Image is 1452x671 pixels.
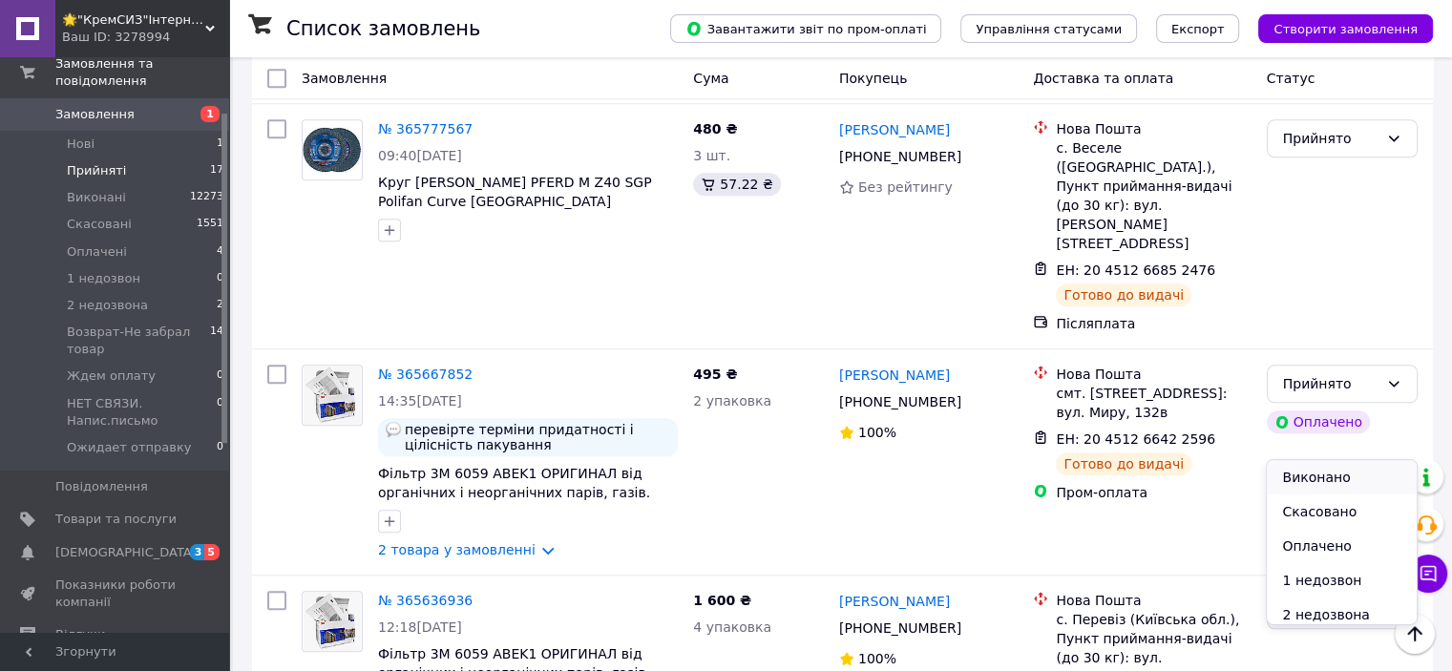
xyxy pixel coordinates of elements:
span: Товари та послуги [55,511,177,528]
span: Скасовані [67,216,132,233]
span: 1 [217,136,223,153]
span: ЕН: 20 4512 6685 2476 [1056,262,1215,278]
img: Фото товару [303,127,362,172]
span: Прийняті [67,162,126,179]
div: [PHONE_NUMBER] [835,615,965,641]
span: Статус [1267,71,1315,86]
span: Без рейтингу [858,179,953,195]
button: Експорт [1156,14,1240,43]
span: 0 [217,439,223,456]
div: Нова Пошта [1056,119,1251,138]
span: Нові [67,136,95,153]
a: № 365667852 [378,367,473,382]
span: Експорт [1171,22,1225,36]
div: Пром-оплата [1056,483,1251,502]
a: Фото товару [302,119,363,180]
button: Наверх [1395,614,1435,654]
div: Нова Пошта [1056,365,1251,384]
span: 3 [190,544,205,560]
li: 2 недозвона [1267,598,1416,632]
div: [PHONE_NUMBER] [835,143,965,170]
span: 3 шт. [693,148,730,163]
li: Скасовано [1267,494,1416,529]
span: 14 [210,324,223,358]
span: Ожидает отправку [67,439,192,456]
img: :speech_balloon: [386,422,401,437]
button: Створити замовлення [1258,14,1433,43]
span: 2 упаковка [693,393,771,409]
div: Оплачено [1267,410,1370,433]
span: Повідомлення [55,478,148,495]
span: 1 600 ₴ [693,593,751,608]
span: Відгуки [55,626,105,643]
div: Готово до видачі [1056,452,1191,475]
span: Покупець [839,71,907,86]
a: [PERSON_NAME] [839,592,950,611]
span: 1551 [197,216,223,233]
img: Фото товару [304,592,360,651]
span: Завантажити звіт по пром-оплаті [685,20,926,37]
div: Нова Пошта [1056,591,1251,610]
div: Ваш ID: 3278994 [62,29,229,46]
button: Чат з покупцем [1409,555,1447,593]
span: ЕН: 20 4512 6642 2596 [1056,431,1215,447]
a: [PERSON_NAME] [839,120,950,139]
a: Фільтр 3M 6059 ABEK1 ОРИГИНАЛ від органічних і неорганічних парів, газів. Фільтр на маску 3М [378,466,650,519]
span: 480 ₴ [693,121,737,136]
li: Оплачено [1267,529,1416,563]
span: 5 [204,544,220,560]
span: Cума [693,71,728,86]
span: 2 [217,297,223,314]
span: [DEMOGRAPHIC_DATA] [55,544,197,561]
div: Готово до видачі [1056,283,1191,306]
span: перевірте терміни придатності і цілісність пакування [405,422,670,452]
span: Показники роботи компанії [55,577,177,611]
button: Управління статусами [960,14,1137,43]
span: 2 недозвона [67,297,148,314]
span: 14:35[DATE] [378,393,462,409]
span: Ждем оплату [67,367,156,385]
span: 4 [217,243,223,261]
span: Замовлення [55,106,135,123]
a: 2 товара у замовленні [378,542,536,557]
span: 12:18[DATE] [378,619,462,635]
div: смт. [STREET_ADDRESS]: вул. Миру, 132в [1056,384,1251,422]
div: Прийнято [1283,373,1378,394]
span: Оплачені [67,243,127,261]
h1: Список замовлень [286,17,480,40]
span: 0 [217,270,223,287]
span: Доставка та оплата [1033,71,1173,86]
span: 🌟"КремСИЗ"Інтернет-магазин [62,11,205,29]
div: с. Веселе ([GEOGRAPHIC_DATA].), Пункт приймання-видачі (до 30 кг): вул. [PERSON_NAME][STREET_ADDR... [1056,138,1251,253]
a: Фото товару [302,591,363,652]
li: Виконано [1267,460,1416,494]
span: 1 [200,106,220,122]
span: 12273 [190,189,223,206]
span: 100% [858,651,896,666]
span: 17 [210,162,223,179]
a: Круг [PERSON_NAME] PFERD M Z40 SGP Polifan Curve [GEOGRAPHIC_DATA] 125х22.23 пелюстковий торцевий... [378,175,652,247]
span: НЕТ СВЯЗИ. Напис.письмо [67,395,217,430]
span: Управління статусами [976,22,1122,36]
a: № 365777567 [378,121,473,136]
div: Прийнято [1283,128,1378,149]
div: Післяплата [1056,314,1251,333]
div: [PHONE_NUMBER] [835,388,965,415]
li: 1 недозвон [1267,563,1416,598]
img: Фото товару [304,366,360,425]
span: 0 [217,367,223,385]
div: 57.22 ₴ [693,173,780,196]
span: 0 [217,395,223,430]
span: 4 упаковка [693,619,771,635]
span: 495 ₴ [693,367,737,382]
button: Завантажити звіт по пром-оплаті [670,14,941,43]
span: 100% [858,425,896,440]
span: 09:40[DATE] [378,148,462,163]
span: Створити замовлення [1273,22,1418,36]
span: Замовлення та повідомлення [55,55,229,90]
a: Фото товару [302,365,363,426]
span: 1 недозвон [67,270,140,287]
span: Замовлення [302,71,387,86]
